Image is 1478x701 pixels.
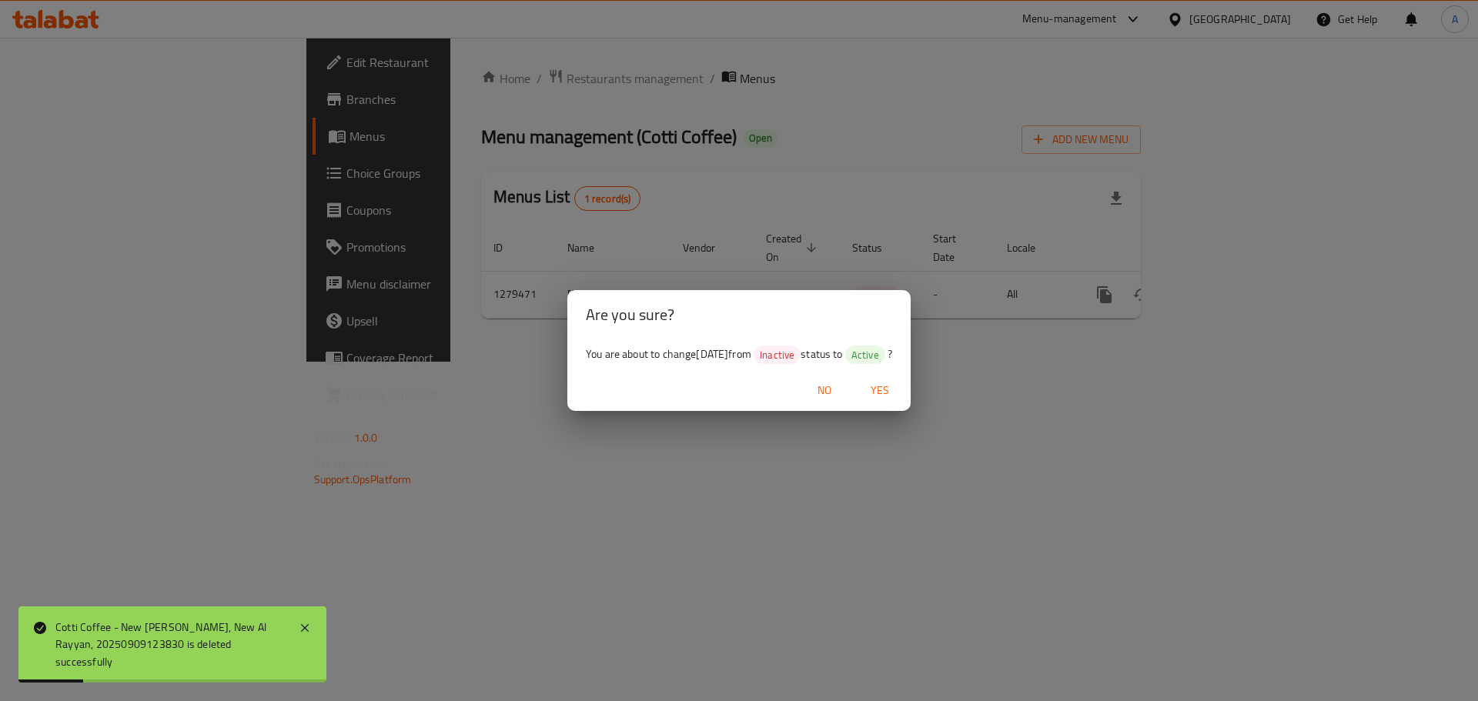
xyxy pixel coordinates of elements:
[800,376,849,405] button: No
[845,348,885,362] span: Active
[806,381,843,400] span: No
[55,619,283,670] div: Cotti Coffee - New [PERSON_NAME], New Al Rayyan, 20250909123830 is deleted successfully
[845,345,885,364] div: Active
[861,381,898,400] span: Yes
[754,348,801,362] span: Inactive
[855,376,905,405] button: Yes
[754,345,801,364] div: Inactive
[586,344,892,364] span: You are about to change [DATE] from status to ?
[586,302,892,327] h2: Are you sure?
